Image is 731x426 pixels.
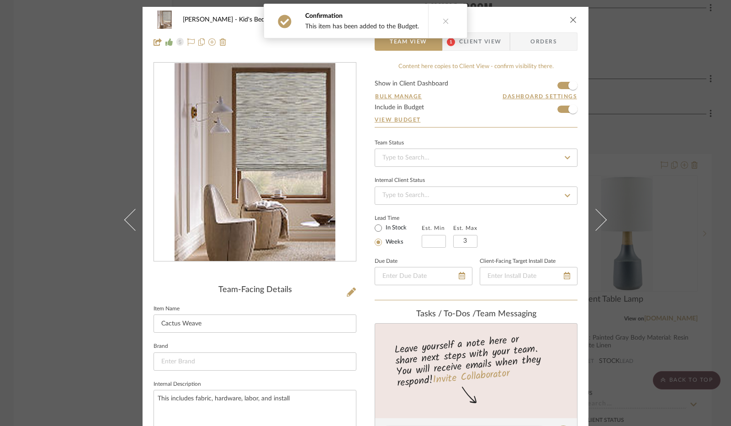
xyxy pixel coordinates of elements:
[219,38,227,46] img: Remove from project
[375,214,422,222] label: Lead Time
[520,32,567,51] span: Orders
[569,16,577,24] button: close
[375,92,423,101] button: Bulk Manage
[375,62,577,71] div: Content here copies to Client View - confirm visibility there.
[375,186,577,205] input: Type to Search…
[154,63,356,261] div: 0
[183,16,239,23] span: [PERSON_NAME]
[480,267,577,285] input: Enter Install Date
[374,330,579,391] div: Leave yourself a note here or share next steps with your team. You will receive emails when they ...
[305,11,419,21] div: Confirmation
[154,314,356,333] input: Enter Item Name
[375,141,404,145] div: Team Status
[239,16,291,23] span: Kid's Bedroom 1
[453,225,477,231] label: Est. Max
[384,224,407,232] label: In Stock
[154,352,356,371] input: Enter Brand
[502,92,577,101] button: Dashboard Settings
[375,149,577,167] input: Type to Search…
[375,259,397,264] label: Due Date
[384,238,403,246] label: Weeks
[459,32,501,51] span: Client View
[422,225,445,231] label: Est. Min
[154,344,168,349] label: Brand
[175,63,335,261] img: f930fdda-4d73-423c-92a6-e49b2702bb51_436x436.jpg
[375,116,577,123] a: View Budget
[305,22,419,31] div: This item has been added to the Budget.
[416,310,476,318] span: Tasks / To-Dos /
[375,178,425,183] div: Internal Client Status
[375,267,472,285] input: Enter Due Date
[447,38,455,46] span: 1
[480,259,556,264] label: Client-Facing Target Install Date
[154,307,180,311] label: Item Name
[154,11,175,29] img: f930fdda-4d73-423c-92a6-e49b2702bb51_48x40.jpg
[432,366,510,389] a: Invite Collaborator
[154,382,201,387] label: Internal Description
[375,222,422,248] mat-radio-group: Select item type
[375,309,577,319] div: team Messaging
[154,285,356,295] div: Team-Facing Details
